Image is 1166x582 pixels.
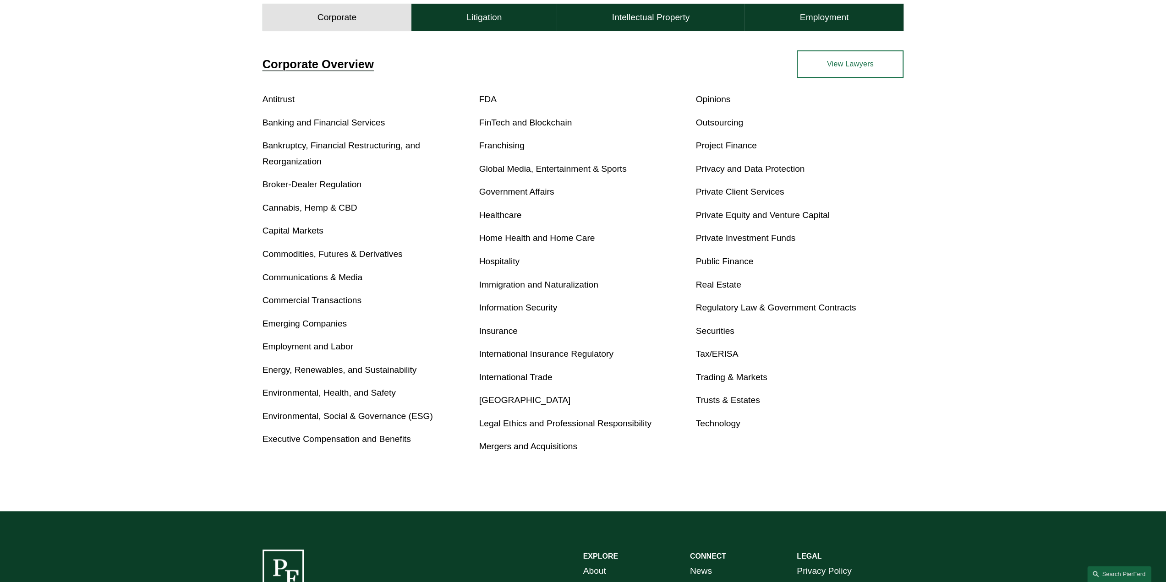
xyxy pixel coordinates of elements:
[263,319,347,328] a: Emerging Companies
[318,12,356,23] h4: Corporate
[583,552,618,560] strong: EXPLORE
[695,187,784,196] a: Private Client Services
[479,349,613,359] a: International Insurance Regulatory
[479,164,627,174] a: Global Media, Entertainment & Sports
[1087,566,1151,582] a: Search this site
[695,210,829,220] a: Private Equity and Venture Capital
[263,249,403,259] a: Commodities, Futures & Derivatives
[797,563,851,579] a: Privacy Policy
[479,210,522,220] a: Healthcare
[695,94,730,104] a: Opinions
[695,419,740,428] a: Technology
[797,552,821,560] strong: LEGAL
[263,295,361,305] a: Commercial Transactions
[479,441,577,451] a: Mergers and Acquisitions
[612,12,690,23] h4: Intellectual Property
[695,349,738,359] a: Tax/ERISA
[695,395,760,405] a: Trusts & Estates
[479,372,553,382] a: International Trade
[263,411,433,421] a: Environmental, Social & Governance (ESG)
[263,203,357,212] a: Cannabis, Hemp & CBD
[583,563,606,579] a: About
[695,233,795,243] a: Private Investment Funds
[695,118,743,127] a: Outsourcing
[479,280,598,289] a: Immigration and Naturalization
[263,388,396,397] a: Environmental, Health, and Safety
[479,303,558,312] a: Information Security
[479,187,554,196] a: Government Affairs
[695,372,767,382] a: Trading & Markets
[263,94,295,104] a: Antitrust
[263,434,411,444] a: Executive Compensation and Benefits
[479,326,518,336] a: Insurance
[690,563,712,579] a: News
[479,94,497,104] a: FDA
[479,419,652,428] a: Legal Ethics and Professional Responsibility
[797,50,903,78] a: View Lawyers
[479,395,571,405] a: [GEOGRAPHIC_DATA]
[263,342,353,351] a: Employment and Labor
[695,303,856,312] a: Regulatory Law & Government Contracts
[263,141,420,166] a: Bankruptcy, Financial Restructuring, and Reorganization
[690,552,726,560] strong: CONNECT
[263,179,362,189] a: Broker-Dealer Regulation
[695,256,753,266] a: Public Finance
[800,12,849,23] h4: Employment
[263,58,374,71] a: Corporate Overview
[466,12,502,23] h4: Litigation
[695,326,734,336] a: Securities
[263,365,417,375] a: Energy, Renewables, and Sustainability
[479,233,595,243] a: Home Health and Home Care
[479,256,520,266] a: Hospitality
[479,141,525,150] a: Franchising
[695,141,756,150] a: Project Finance
[263,118,385,127] a: Banking and Financial Services
[695,280,741,289] a: Real Estate
[479,118,572,127] a: FinTech and Blockchain
[263,226,323,235] a: Capital Markets
[263,272,363,282] a: Communications & Media
[695,164,805,174] a: Privacy and Data Protection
